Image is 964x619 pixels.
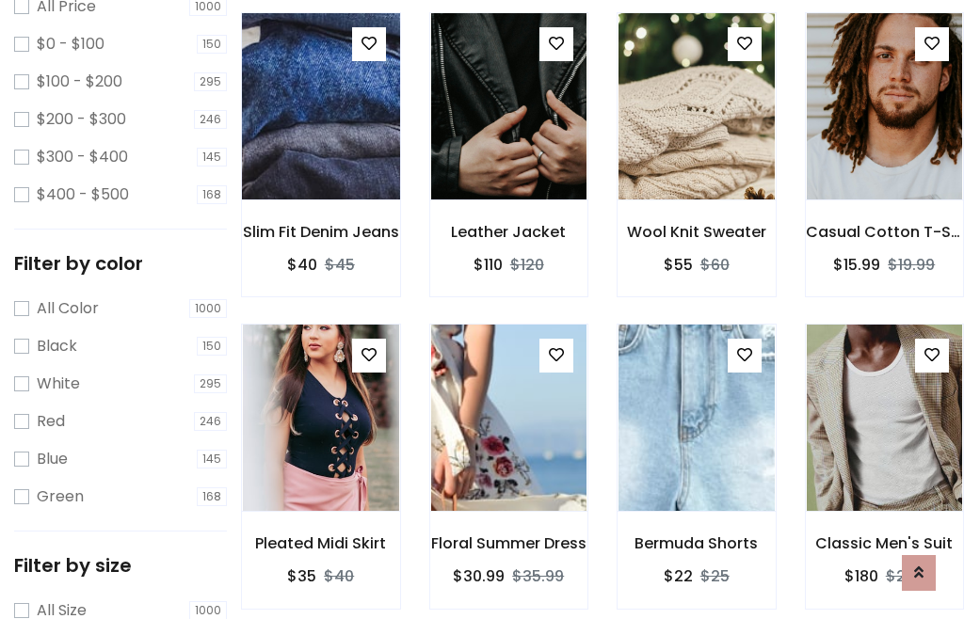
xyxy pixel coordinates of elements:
h6: Leather Jacket [430,223,588,241]
del: $25 [700,565,730,587]
h6: $55 [664,256,693,274]
del: $40 [324,565,354,587]
span: 145 [197,450,227,468]
label: $0 - $100 [37,33,104,56]
del: $200 [886,565,924,587]
span: 295 [194,374,227,393]
label: Red [37,410,65,433]
label: $100 - $200 [37,71,122,93]
del: $19.99 [888,254,935,276]
label: $300 - $400 [37,146,128,168]
h6: $40 [287,256,317,274]
span: 145 [197,148,227,167]
h6: $30.99 [453,567,505,585]
label: Green [37,485,84,508]
h6: Wool Knit Sweater [618,223,776,241]
span: 246 [194,412,227,431]
span: 168 [197,487,227,506]
del: $45 [325,254,355,276]
span: 150 [197,337,227,356]
h6: $35 [287,567,316,585]
span: 150 [197,35,227,54]
label: Black [37,335,77,357]
h6: Pleated Midi Skirt [242,534,400,552]
h6: Casual Cotton T-Shirt [806,223,964,241]
del: $60 [700,254,730,276]
h5: Filter by color [14,252,227,275]
span: 295 [194,72,227,91]
span: 246 [194,110,227,129]
label: Blue [37,448,68,470]
h6: Slim Fit Denim Jeans [242,223,400,241]
del: $35.99 [512,565,564,587]
h5: Filter by size [14,554,227,577]
label: All Color [37,297,99,320]
h6: Floral Summer Dress [430,534,588,552]
label: $400 - $500 [37,183,129,206]
h6: $22 [664,567,693,585]
label: $200 - $300 [37,108,126,131]
h6: $15.99 [833,256,880,274]
span: 1000 [189,299,227,318]
del: $120 [510,254,544,276]
h6: Classic Men's Suit [806,534,964,552]
h6: Bermuda Shorts [618,534,776,552]
h6: $110 [474,256,503,274]
h6: $180 [844,567,878,585]
label: White [37,373,80,395]
span: 168 [197,185,227,204]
